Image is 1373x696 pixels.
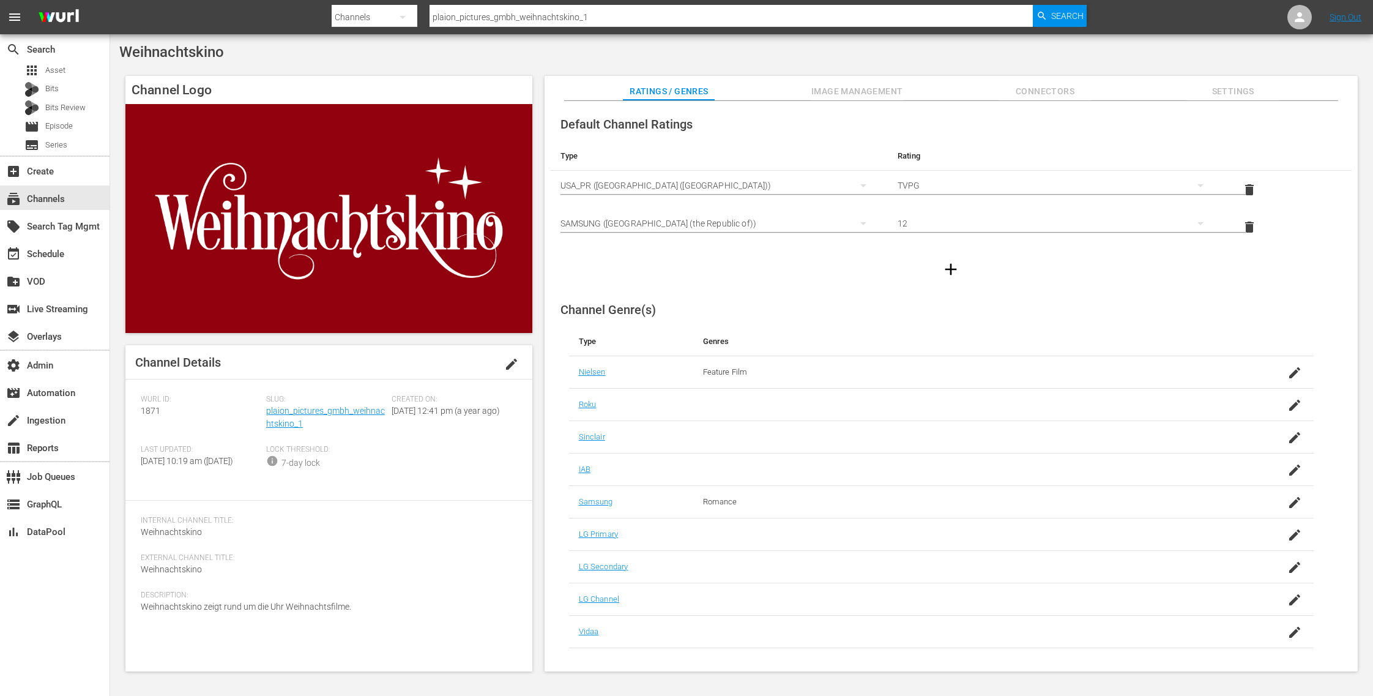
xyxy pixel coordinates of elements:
span: Live Streaming [6,302,21,316]
button: Search [1033,5,1087,27]
div: 12 [898,206,1215,241]
span: Channel Details [135,355,221,370]
div: SAMSUNG ([GEOGRAPHIC_DATA] (the Republic of)) [560,206,878,241]
span: Channels [6,192,21,206]
span: Ratings / Genres [623,84,715,99]
span: Episode [24,119,39,134]
span: VOD [6,274,21,289]
a: Samsung [579,497,613,506]
span: Create [6,164,21,179]
span: Search Tag Mgmt [6,219,21,234]
a: IAB [579,465,590,474]
div: USA_PR ([GEOGRAPHIC_DATA] ([GEOGRAPHIC_DATA])) [560,168,878,203]
div: Bits [24,82,39,97]
span: Internal Channel Title: [141,516,511,526]
span: Automation [6,386,21,400]
span: Weihnachtskino zeigt rund um die Uhr Weihnachtsfilme. [141,602,351,612]
a: LG Secondary [579,562,628,571]
span: Job Queues [6,470,21,484]
span: Ingestion [6,413,21,428]
div: Bits Review [24,100,39,115]
span: Bits Review [45,102,86,114]
span: External Channel Title: [141,553,511,563]
span: info [266,455,278,467]
span: menu [7,10,22,24]
h4: Channel Logo [125,76,532,104]
button: delete [1235,212,1264,242]
span: Default Channel Ratings [560,117,693,132]
img: ans4CAIJ8jUAAAAAAAAAAAAAAAAAAAAAAAAgQb4GAAAAAAAAAAAAAAAAAAAAAAAAJMjXAAAAAAAAAAAAAAAAAAAAAAAAgAT5G... [29,3,88,32]
span: Channel Genre(s) [560,302,656,317]
span: Asset [45,64,65,77]
span: Weihnachtskino [141,527,202,537]
a: Roku [579,400,597,409]
button: delete [1235,175,1264,204]
span: Reports [6,441,21,455]
span: Connectors [999,84,1091,99]
span: Wurl ID: [141,395,260,405]
span: Overlays [6,329,21,344]
table: simple table [551,141,1352,246]
span: Schedule [6,247,21,261]
div: 7-day lock [281,457,320,470]
a: Sign Out [1330,12,1361,22]
a: Nielsen [579,367,606,376]
th: Type [569,327,693,356]
span: Slug: [266,395,385,405]
span: Bits [45,83,59,95]
span: Asset [24,63,39,78]
span: Admin [6,358,21,373]
div: TVPG [898,168,1215,203]
img: Weihnachtskino [125,104,532,333]
span: DataPool [6,525,21,539]
button: edit [497,350,526,379]
span: Weihnachtskino [119,43,224,61]
span: GraphQL [6,497,21,512]
span: Created On: [392,395,511,405]
a: LG Channel [579,594,619,604]
span: Weihnachtskino [141,564,202,574]
th: Type [551,141,888,171]
a: Vidaa [579,627,599,636]
th: Genres [693,327,1231,356]
th: Rating [888,141,1225,171]
span: Image Management [811,84,903,99]
span: Settings [1187,84,1279,99]
span: delete [1242,182,1257,197]
span: Last Updated: [141,445,260,455]
span: Series [45,139,67,151]
a: plaion_pictures_gmbh_weihnachtskino_1 [266,406,385,428]
span: Lock Threshold: [266,445,385,455]
span: delete [1242,220,1257,234]
a: LG Primary [579,529,618,539]
span: 1871 [141,406,160,416]
a: Sinclair [579,432,605,441]
span: Search [6,42,21,57]
span: Description: [141,591,511,601]
span: [DATE] 12:41 pm (a year ago) [392,406,500,416]
span: Search [1051,5,1084,27]
span: edit [504,357,519,372]
span: [DATE] 10:19 am ([DATE]) [141,456,233,466]
span: Episode [45,120,73,132]
span: Series [24,138,39,152]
